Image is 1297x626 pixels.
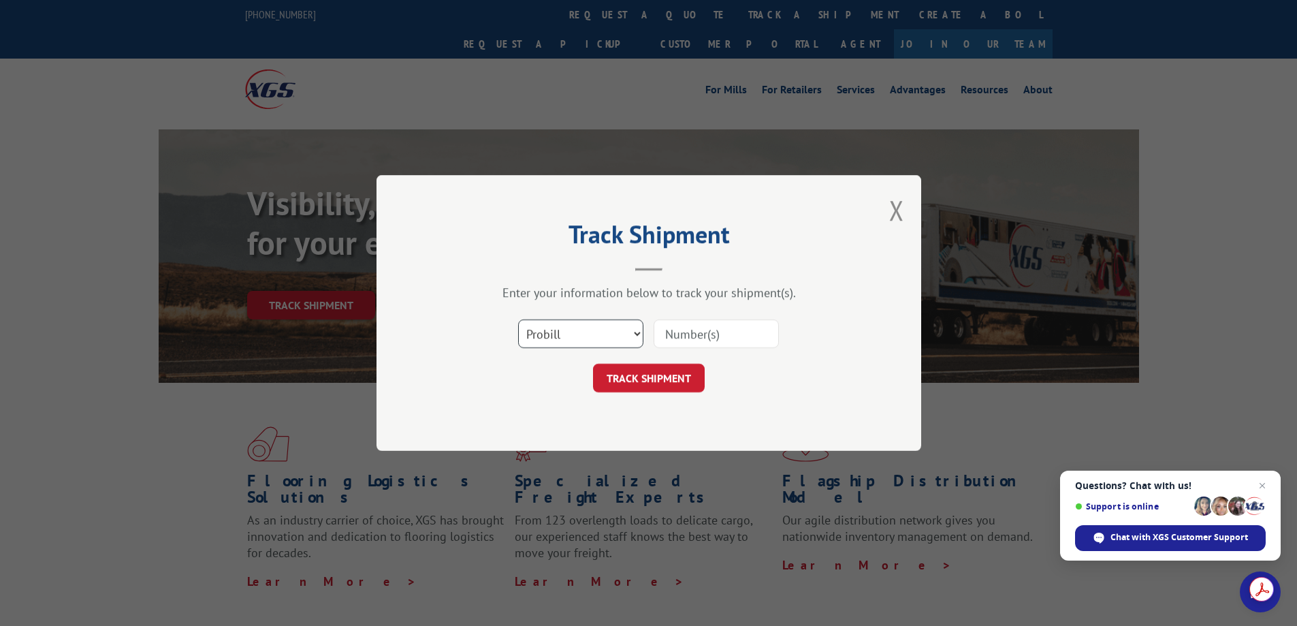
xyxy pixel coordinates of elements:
[445,225,853,251] h2: Track Shipment
[593,364,705,392] button: TRACK SHIPMENT
[1075,501,1189,512] span: Support is online
[1110,531,1248,544] span: Chat with XGS Customer Support
[1075,480,1266,491] span: Questions? Chat with us!
[1240,572,1281,612] a: Open chat
[1075,525,1266,551] span: Chat with XGS Customer Support
[654,319,779,348] input: Number(s)
[445,285,853,300] div: Enter your information below to track your shipment(s).
[889,192,904,228] button: Close modal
